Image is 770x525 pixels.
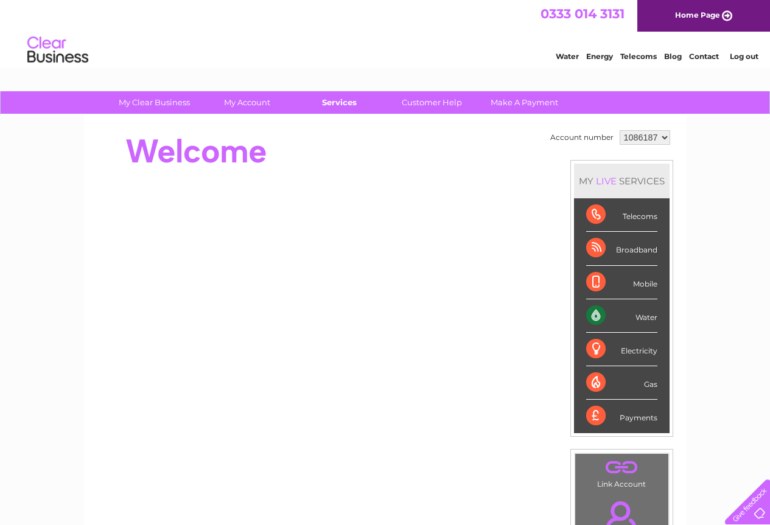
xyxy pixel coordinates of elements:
[575,453,669,492] td: Link Account
[664,52,682,61] a: Blog
[382,91,482,114] a: Customer Help
[27,32,89,69] img: logo.png
[547,127,617,148] td: Account number
[593,175,619,187] div: LIVE
[586,266,657,299] div: Mobile
[586,366,657,400] div: Gas
[574,164,670,198] div: MY SERVICES
[474,91,575,114] a: Make A Payment
[689,52,719,61] a: Contact
[620,52,657,61] a: Telecoms
[586,400,657,433] div: Payments
[197,91,297,114] a: My Account
[586,333,657,366] div: Electricity
[586,52,613,61] a: Energy
[104,91,205,114] a: My Clear Business
[98,7,673,59] div: Clear Business is a trading name of Verastar Limited (registered in [GEOGRAPHIC_DATA] No. 3667643...
[289,91,390,114] a: Services
[586,299,657,333] div: Water
[586,232,657,265] div: Broadband
[541,6,625,21] a: 0333 014 3131
[586,198,657,232] div: Telecoms
[730,52,758,61] a: Log out
[556,52,579,61] a: Water
[578,457,665,478] a: .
